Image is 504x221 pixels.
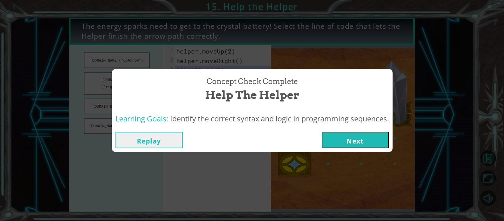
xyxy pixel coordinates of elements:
span: Concept Check Complete [207,76,298,87]
button: Next [322,132,389,148]
button: Replay [115,132,183,148]
span: Identify the correct syntax and logic in programming sequences. [170,114,389,124]
span: Help the Helper [205,87,299,103]
span: Learning Goals: [115,114,168,124]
